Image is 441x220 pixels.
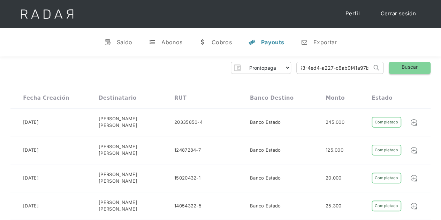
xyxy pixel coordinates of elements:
div: Banco Estado [250,175,281,182]
div: [DATE] [23,203,39,210]
div: Completado [372,117,401,128]
div: Banco Estado [250,147,281,154]
div: [PERSON_NAME] [PERSON_NAME] [99,171,174,185]
div: Saldo [117,39,132,46]
div: Estado [372,95,392,101]
div: w [199,39,206,46]
div: Payouts [261,39,284,46]
div: Completado [372,173,401,183]
div: Banco Estado [250,203,281,210]
div: [PERSON_NAME] [PERSON_NAME] [99,143,174,157]
div: Monto [326,95,345,101]
div: 25.300 [326,203,342,210]
div: n [301,39,308,46]
img: Detalle [410,174,418,182]
div: Destinatario [99,95,136,101]
img: Detalle [410,119,418,126]
div: RUT [174,95,187,101]
div: Abonos [161,39,182,46]
div: 12487284-7 [174,147,201,154]
div: 20.000 [326,175,342,182]
input: Busca por ID [297,62,372,74]
div: [DATE] [23,147,39,154]
div: 125.000 [326,147,343,154]
div: [PERSON_NAME] [PERSON_NAME] [99,115,174,129]
div: [PERSON_NAME] [PERSON_NAME] [99,199,174,213]
form: Form [231,62,291,74]
div: Banco Estado [250,119,281,126]
a: Cerrar sesión [374,7,423,21]
div: [DATE] [23,119,39,126]
div: t [149,39,156,46]
a: Buscar [389,62,431,74]
div: 245.000 [326,119,344,126]
div: v [104,39,111,46]
div: y [249,39,256,46]
div: [DATE] [23,175,39,182]
a: Perfil [339,7,367,21]
div: Fecha creación [23,95,69,101]
img: Detalle [410,202,418,210]
div: 20335850-4 [174,119,203,126]
div: Completado [372,145,401,155]
div: Completado [372,200,401,211]
img: Detalle [410,146,418,154]
div: 14054322-5 [174,203,202,210]
div: 15020432-1 [174,175,200,182]
div: Banco destino [250,95,294,101]
div: Exportar [313,39,337,46]
div: Cobros [212,39,232,46]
